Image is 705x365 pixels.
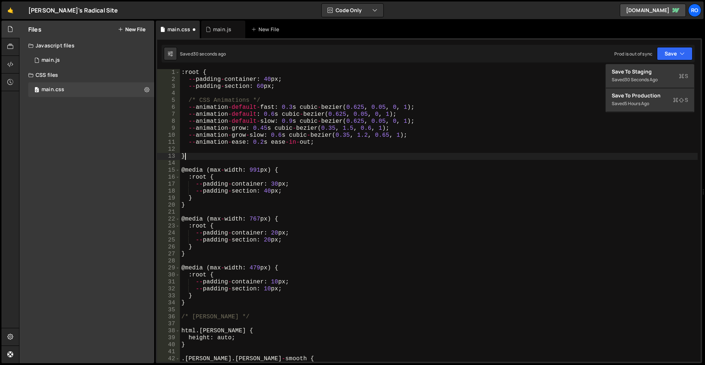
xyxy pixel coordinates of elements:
[157,174,180,181] div: 16
[167,26,190,33] div: main.css
[157,244,180,251] div: 26
[157,300,180,307] div: 34
[157,202,180,209] div: 20
[180,51,226,57] div: Saved
[213,26,231,33] div: main.js
[606,64,694,88] button: Save to StagingS Saved30 seconds ago
[157,209,180,216] div: 21
[157,146,180,153] div: 12
[157,167,180,174] div: 15
[157,223,180,230] div: 23
[157,334,180,341] div: 39
[322,4,383,17] button: Code Only
[612,99,688,108] div: Saved
[28,25,41,33] h2: Files
[625,100,649,107] div: 5 hours ago
[157,160,180,167] div: 14
[679,72,688,80] span: S
[157,251,180,258] div: 27
[157,265,180,272] div: 29
[118,26,145,32] button: New File
[157,307,180,314] div: 35
[157,76,180,83] div: 2
[157,90,180,97] div: 4
[19,68,154,82] div: CSS files
[35,87,39,93] span: 0
[157,139,180,146] div: 11
[157,83,180,90] div: 3
[157,321,180,328] div: 37
[157,118,180,125] div: 8
[157,181,180,188] div: 17
[157,230,180,237] div: 24
[612,75,688,84] div: Saved
[612,92,688,99] div: Save to Production
[28,82,157,97] div: 16726/45739.css
[157,314,180,321] div: 36
[157,132,180,139] div: 10
[157,341,180,348] div: 40
[157,188,180,195] div: 18
[673,96,688,104] span: S
[157,355,180,362] div: 42
[157,328,180,334] div: 38
[157,104,180,111] div: 6
[157,216,180,223] div: 22
[157,293,180,300] div: 33
[157,125,180,132] div: 9
[657,47,693,60] button: Save
[157,97,180,104] div: 5
[157,153,180,160] div: 13
[1,1,19,19] a: 🤙
[157,69,180,76] div: 1
[612,68,688,75] div: Save to Staging
[28,53,154,68] div: 16726/45737.js
[606,88,694,112] button: Save to ProductionS Saved5 hours ago
[157,195,180,202] div: 19
[157,279,180,286] div: 31
[19,38,154,53] div: Javascript files
[251,26,282,33] div: New File
[28,6,118,15] div: [PERSON_NAME]'s Radical Site
[614,51,652,57] div: Prod is out of sync
[41,86,64,93] div: main.css
[157,348,180,355] div: 41
[157,272,180,279] div: 30
[625,76,658,83] div: 30 seconds ago
[157,286,180,293] div: 32
[157,237,180,244] div: 25
[157,111,180,118] div: 7
[157,258,180,265] div: 28
[620,4,686,17] a: [DOMAIN_NAME]
[688,4,701,17] a: Ro
[193,51,226,57] div: 30 seconds ago
[41,57,60,64] div: main.js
